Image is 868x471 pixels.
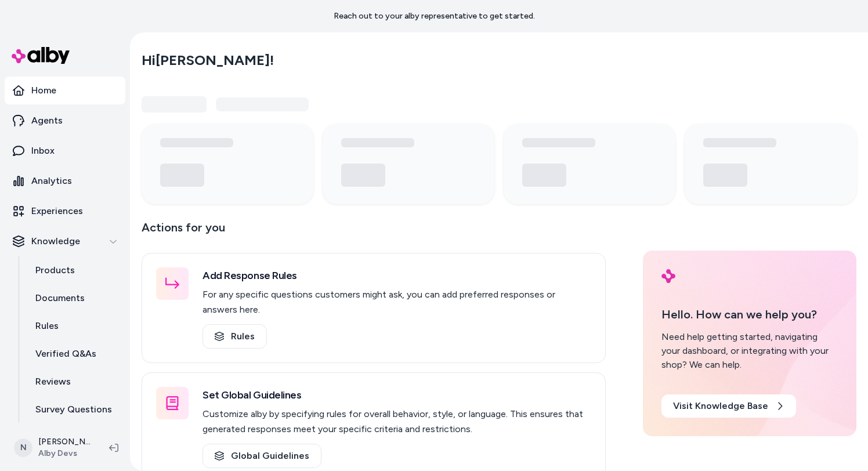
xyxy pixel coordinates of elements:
[35,319,59,333] p: Rules
[24,284,125,312] a: Documents
[31,114,63,128] p: Agents
[661,306,838,323] p: Hello. How can we help you?
[35,291,85,305] p: Documents
[5,167,125,195] a: Analytics
[31,174,72,188] p: Analytics
[661,394,796,418] a: Visit Knowledge Base
[24,340,125,368] a: Verified Q&As
[334,10,535,22] p: Reach out to your alby representative to get started.
[31,234,80,248] p: Knowledge
[24,256,125,284] a: Products
[202,267,591,284] h3: Add Response Rules
[35,403,112,416] p: Survey Questions
[661,330,838,372] div: Need help getting started, navigating your dashboard, or integrating with your shop? We can help.
[14,439,32,457] span: N
[5,107,125,135] a: Agents
[5,77,125,104] a: Home
[202,287,591,317] p: For any specific questions customers might ask, you can add preferred responses or answers here.
[5,227,125,255] button: Knowledge
[661,269,675,283] img: alby Logo
[24,312,125,340] a: Rules
[31,204,83,218] p: Experiences
[12,47,70,64] img: alby Logo
[38,436,91,448] p: [PERSON_NAME]
[24,368,125,396] a: Reviews
[31,144,55,158] p: Inbox
[24,396,125,423] a: Survey Questions
[31,84,56,97] p: Home
[202,444,321,468] a: Global Guidelines
[202,324,267,349] a: Rules
[202,387,591,403] h3: Set Global Guidelines
[5,197,125,225] a: Experiences
[35,347,96,361] p: Verified Q&As
[7,429,100,466] button: N[PERSON_NAME]Alby Devs
[38,448,91,459] span: Alby Devs
[35,375,71,389] p: Reviews
[202,407,591,437] p: Customize alby by specifying rules for overall behavior, style, or language. This ensures that ge...
[142,218,606,246] p: Actions for you
[5,137,125,165] a: Inbox
[35,263,75,277] p: Products
[142,52,274,69] h2: Hi [PERSON_NAME] !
